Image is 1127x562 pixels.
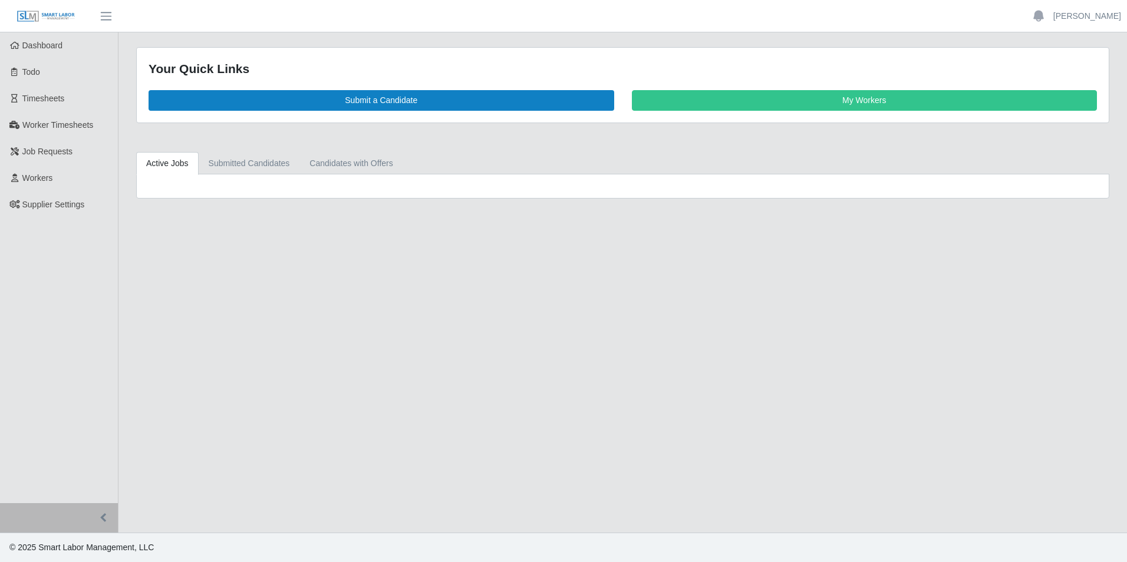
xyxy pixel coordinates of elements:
a: My Workers [632,90,1098,111]
span: Workers [22,173,53,183]
a: [PERSON_NAME] [1053,10,1121,22]
a: Submit a Candidate [149,90,614,111]
span: Supplier Settings [22,200,85,209]
span: Todo [22,67,40,77]
div: Your Quick Links [149,59,1097,78]
a: Active Jobs [136,152,199,175]
span: Dashboard [22,41,63,50]
a: Candidates with Offers [299,152,403,175]
span: Timesheets [22,94,65,103]
img: SLM Logo [17,10,75,23]
a: Submitted Candidates [199,152,300,175]
span: © 2025 Smart Labor Management, LLC [9,543,154,552]
span: Job Requests [22,147,73,156]
span: Worker Timesheets [22,120,93,130]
